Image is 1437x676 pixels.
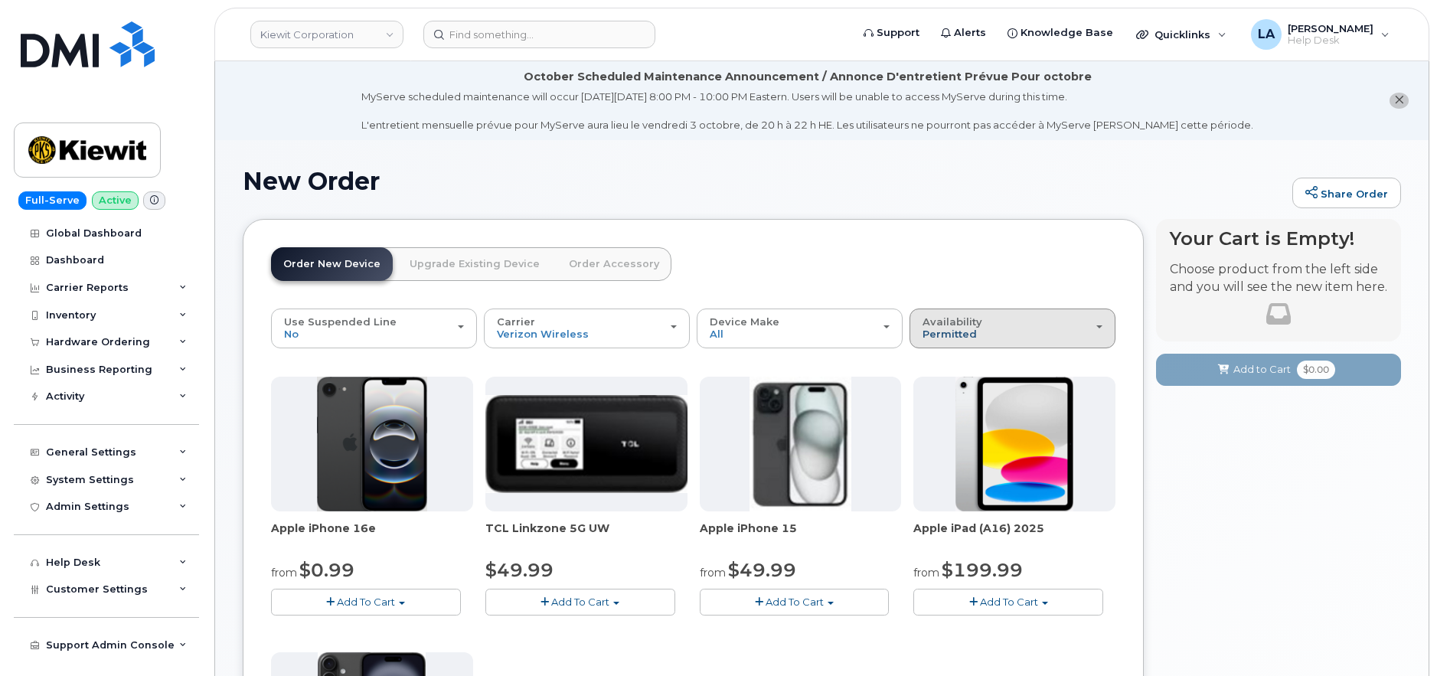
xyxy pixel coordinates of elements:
h1: New Order [243,168,1285,194]
span: $0.99 [299,559,354,581]
button: Carrier Verizon Wireless [484,309,690,348]
span: $49.99 [728,559,796,581]
span: Permitted [923,328,977,340]
span: All [710,328,723,340]
p: Choose product from the left side and you will see the new item here. [1170,261,1387,296]
span: Device Make [710,315,779,328]
a: Share Order [1292,178,1401,208]
button: Use Suspended Line No [271,309,477,348]
button: close notification [1390,93,1409,109]
button: Device Make All [697,309,903,348]
button: Add to Cart $0.00 [1156,354,1401,385]
span: $49.99 [485,559,554,581]
small: from [913,566,939,580]
span: No [284,328,299,340]
span: Availability [923,315,982,328]
div: Apple iPhone 15 [700,521,902,551]
button: Add To Cart [271,589,461,616]
img: iphone15.jpg [750,377,851,511]
button: Add To Cart [700,589,890,616]
span: Carrier [497,315,535,328]
div: Apple iPad (A16) 2025 [913,521,1115,551]
div: Apple iPhone 16e [271,521,473,551]
span: $199.99 [942,559,1023,581]
a: Order New Device [271,247,393,281]
span: Add To Cart [551,596,609,608]
span: Add To Cart [766,596,824,608]
small: from [700,566,726,580]
span: $0.00 [1297,361,1335,379]
span: Verizon Wireless [497,328,589,340]
a: Order Accessory [557,247,671,281]
h4: Your Cart is Empty! [1170,228,1387,249]
button: Add To Cart [485,589,675,616]
img: iphone16e.png [317,377,427,511]
small: from [271,566,297,580]
iframe: Messenger Launcher [1370,609,1426,665]
div: MyServe scheduled maintenance will occur [DATE][DATE] 8:00 PM - 10:00 PM Eastern. Users will be u... [361,90,1253,132]
img: linkzone5g.png [485,395,687,493]
span: Add To Cart [337,596,395,608]
button: Availability Permitted [910,309,1115,348]
img: ipad_11.png [955,377,1074,511]
button: Add To Cart [913,589,1103,616]
a: Upgrade Existing Device [397,247,552,281]
span: Add To Cart [980,596,1038,608]
span: Add to Cart [1233,362,1291,377]
div: October Scheduled Maintenance Announcement / Annonce D'entretient Prévue Pour octobre [524,69,1092,85]
div: TCL Linkzone 5G UW [485,521,687,551]
span: Use Suspended Line [284,315,397,328]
